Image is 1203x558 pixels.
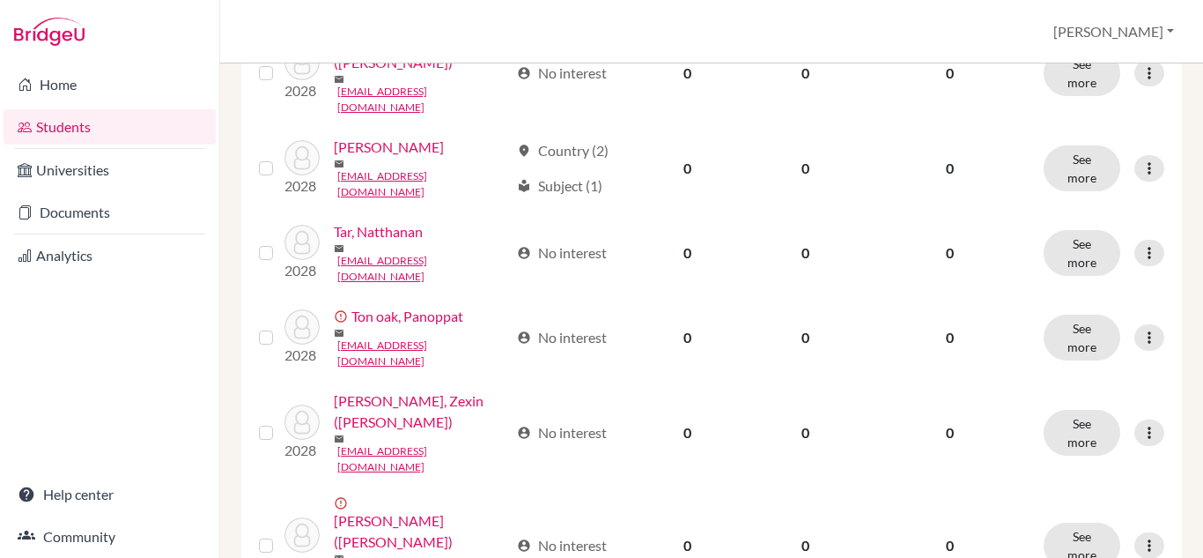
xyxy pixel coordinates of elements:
td: 0 [745,295,867,380]
span: error_outline [334,496,351,510]
button: See more [1044,410,1120,456]
button: See more [1044,50,1120,96]
a: Universities [4,153,216,188]
div: Country (2) [517,140,609,161]
a: Analytics [4,238,216,273]
a: [PERSON_NAME] [334,137,444,158]
div: No interest [517,327,607,348]
p: 0 [877,242,1022,264]
a: [EMAIL_ADDRESS][DOMAIN_NAME] [337,253,509,285]
div: No interest [517,242,607,264]
span: account_circle [517,539,531,553]
td: 0 [630,126,745,211]
td: 0 [630,211,745,295]
td: 0 [745,211,867,295]
span: mail [334,328,344,339]
p: 2028 [284,345,320,366]
td: 0 [745,126,867,211]
div: Subject (1) [517,175,602,197]
img: sun, zhun [284,140,320,175]
p: 0 [877,535,1022,556]
span: mail [334,159,344,169]
button: See more [1044,315,1120,361]
span: local_library [517,179,531,193]
p: 0 [877,158,1022,179]
p: 2028 [284,175,320,197]
div: No interest [517,63,607,84]
img: Ton oak, Panoppat [284,309,320,345]
p: 0 [877,327,1022,348]
a: [EMAIL_ADDRESS][DOMAIN_NAME] [337,443,509,475]
img: Yan, Zijing (Angela) [284,517,320,553]
span: error_outline [334,309,351,324]
div: No interest [517,422,607,443]
img: Xiao, Zexin (Zane) [284,405,320,440]
td: 0 [630,295,745,380]
span: account_circle [517,426,531,440]
a: Students [4,109,216,145]
button: See more [1044,230,1120,276]
span: account_circle [517,246,531,260]
a: [EMAIL_ADDRESS][DOMAIN_NAME] [337,84,509,115]
a: Community [4,519,216,554]
div: No interest [517,535,607,556]
p: 2028 [284,80,320,101]
td: 0 [745,20,867,126]
img: Bridge-U [14,18,85,46]
a: [PERSON_NAME], Zexin ([PERSON_NAME]) [334,391,509,433]
a: Tar, Natthanan [334,221,423,242]
span: account_circle [517,331,531,345]
span: location_on [517,144,531,158]
p: 0 [877,63,1022,84]
p: 2028 [284,260,320,281]
a: [EMAIL_ADDRESS][DOMAIN_NAME] [337,338,509,369]
td: 0 [630,20,745,126]
a: Home [4,67,216,102]
a: [PERSON_NAME] ([PERSON_NAME]) [334,510,509,553]
a: Help center [4,477,216,512]
a: Documents [4,195,216,230]
p: 0 [877,422,1022,443]
img: Tar, Natthanan [284,225,320,260]
td: 0 [745,380,867,486]
span: mail [334,434,344,444]
td: 0 [630,380,745,486]
span: mail [334,74,344,85]
a: Ton oak, Panoppat [351,306,463,327]
button: [PERSON_NAME] [1045,15,1182,48]
button: See more [1044,145,1120,191]
a: [EMAIL_ADDRESS][DOMAIN_NAME] [337,168,509,200]
span: account_circle [517,66,531,80]
p: 2028 [284,440,320,461]
span: mail [334,243,344,254]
